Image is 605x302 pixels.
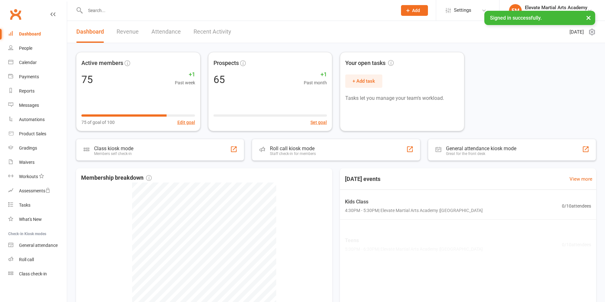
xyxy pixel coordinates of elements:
div: Workouts [19,174,38,179]
input: Search... [83,6,393,15]
span: Membership breakdown [81,173,152,183]
span: 0 / 10 attendees [562,202,591,209]
div: Members self check-in [94,151,133,156]
a: Dashboard [76,21,104,43]
a: Recent Activity [194,21,231,43]
span: Active members [81,59,123,68]
div: Dashboard [19,31,41,36]
a: Payments [8,70,67,84]
button: Add [401,5,428,16]
div: Payments [19,74,39,79]
span: 5:30PM - 6:30PM | Elevate Martial Arts Academy | [GEOGRAPHIC_DATA] [345,246,483,253]
a: Workouts [8,170,67,184]
a: Revenue [117,21,139,43]
div: Elevate Martial Arts Academy [525,5,587,10]
a: Reports [8,84,67,98]
span: 75 of goal of 100 [81,119,115,126]
a: Automations [8,112,67,127]
button: × [583,11,594,24]
div: Roll call [19,257,34,262]
span: Add [412,8,420,13]
span: Signed in successfully. [490,15,542,21]
a: Clubworx [8,6,23,22]
a: Dashboard [8,27,67,41]
div: Automations [19,117,45,122]
div: Product Sales [19,131,46,136]
a: General attendance kiosk mode [8,238,67,253]
a: What's New [8,212,67,227]
div: People [19,46,32,51]
div: General attendance [19,243,58,248]
a: View more [570,175,592,183]
button: Edit goal [177,119,195,126]
a: Roll call [8,253,67,267]
a: Waivers [8,155,67,170]
div: Class kiosk mode [94,145,133,151]
button: Set goal [310,119,327,126]
div: General attendance kiosk mode [446,145,516,151]
div: Reports [19,88,35,93]
span: Settings [454,3,471,17]
span: 0 / 10 attendees [562,241,591,248]
span: Past week [175,79,195,86]
div: Roll call kiosk mode [270,145,316,151]
div: Messages [19,103,39,108]
a: Gradings [8,141,67,155]
span: Your open tasks [345,59,394,68]
a: People [8,41,67,55]
div: Great for the front desk [446,151,516,156]
span: Prospects [213,59,239,68]
span: +1 [175,70,195,79]
span: Teens [345,236,483,245]
h3: [DATE] events [340,173,385,185]
a: Class kiosk mode [8,267,67,281]
p: Tasks let you manage your team's workload. [345,94,459,102]
div: Staff check-in for members [270,151,316,156]
span: [DATE] [570,28,584,36]
button: + Add task [345,74,382,88]
div: Waivers [19,160,35,165]
div: Tasks [19,202,30,208]
a: Tasks [8,198,67,212]
a: Product Sales [8,127,67,141]
div: Elevate Martial Arts Academy [525,10,587,16]
div: Assessments [19,188,50,193]
div: 75 [81,74,93,85]
a: Assessments [8,184,67,198]
span: 4:30PM - 5:30PM | Elevate Martial Arts Academy | [GEOGRAPHIC_DATA] [345,207,483,214]
a: Attendance [151,21,181,43]
div: What's New [19,217,42,222]
a: Calendar [8,55,67,70]
span: +1 [304,70,327,79]
span: Past month [304,79,327,86]
div: Class check-in [19,271,47,276]
a: Messages [8,98,67,112]
div: Calendar [19,60,37,65]
div: EM [509,4,522,17]
div: Gradings [19,145,37,151]
div: 65 [213,74,225,85]
span: Kids Class [345,198,483,206]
